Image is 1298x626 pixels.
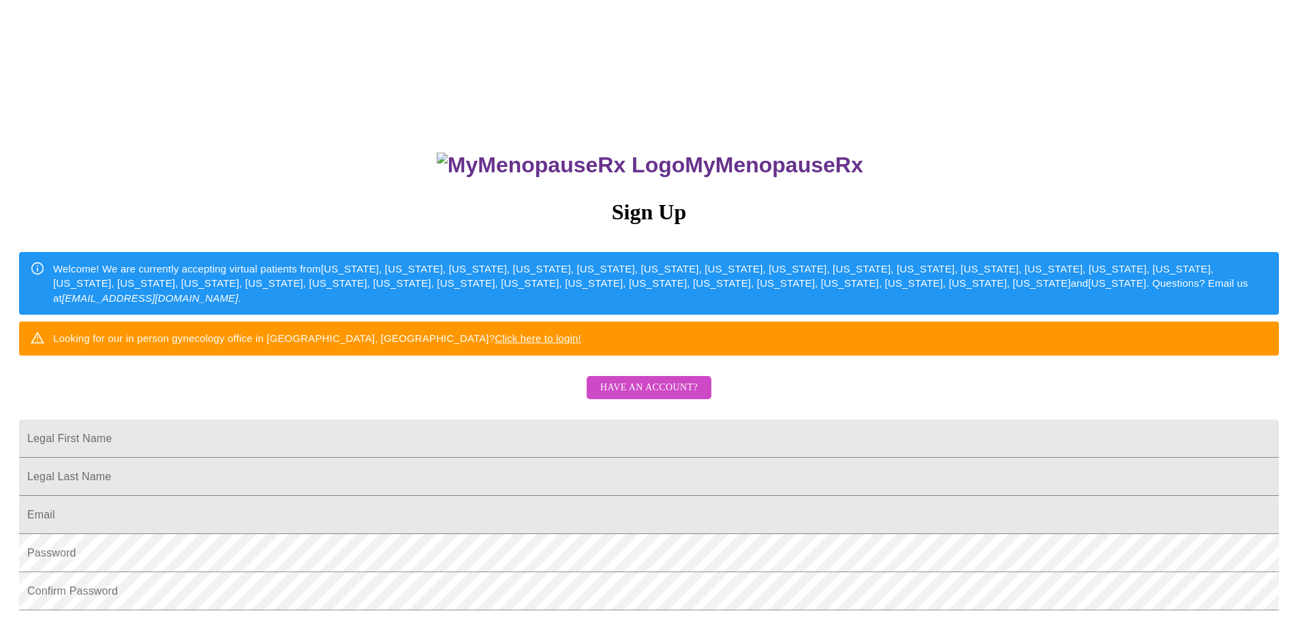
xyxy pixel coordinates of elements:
div: Welcome! We are currently accepting virtual patients from [US_STATE], [US_STATE], [US_STATE], [US... [53,256,1268,311]
a: Click here to login! [495,332,581,344]
h3: MyMenopauseRx [21,153,1280,178]
a: Have an account? [583,390,715,402]
span: Have an account? [600,379,698,396]
em: [EMAIL_ADDRESS][DOMAIN_NAME] [62,292,238,304]
h3: Sign Up [19,200,1279,225]
button: Have an account? [587,376,711,400]
img: MyMenopauseRx Logo [437,153,685,178]
div: Looking for our in person gynecology office in [GEOGRAPHIC_DATA], [GEOGRAPHIC_DATA]? [53,326,581,351]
